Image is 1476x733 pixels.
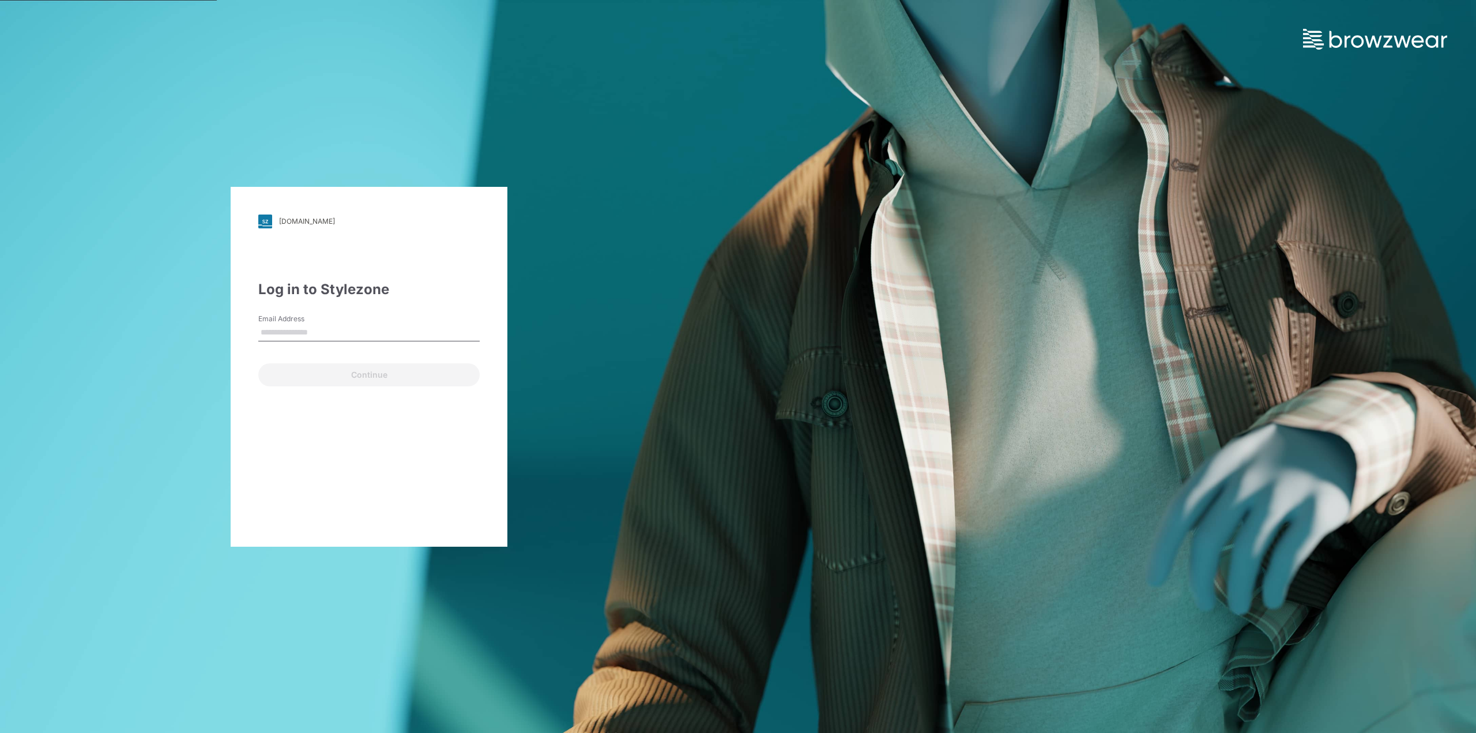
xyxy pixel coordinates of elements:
div: Log in to Stylezone [258,279,480,300]
a: [DOMAIN_NAME] [258,215,480,228]
label: Email Address [258,314,339,324]
img: browzwear-logo.73288ffb.svg [1303,29,1447,50]
img: svg+xml;base64,PHN2ZyB3aWR0aD0iMjgiIGhlaWdodD0iMjgiIHZpZXdCb3g9IjAgMCAyOCAyOCIgZmlsbD0ibm9uZSIgeG... [258,215,272,228]
div: [DOMAIN_NAME] [279,217,335,225]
